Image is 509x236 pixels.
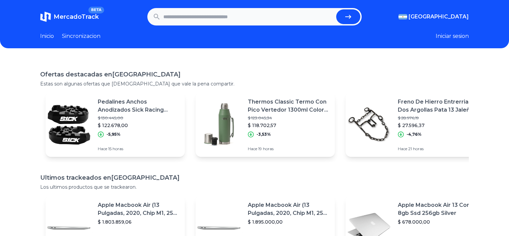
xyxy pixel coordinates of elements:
p: $ 27.596,37 [398,122,480,129]
p: $ 678.000,00 [398,219,480,225]
span: MercadoTrack [54,13,99,20]
a: Sincronizacion [62,32,100,40]
img: Featured image [46,101,92,148]
a: Featured imagePedalines Anchos Anodizados Sick Racing Negros Tornado$ 130.445,00$ 122.678,00-5,95... [46,93,185,157]
p: -3,53% [257,132,271,137]
a: MercadoTrackBETA [40,11,99,22]
img: Featured image [346,101,392,148]
p: Hace 21 horas [398,146,480,152]
p: Thermos Classic Termo Con Pico Vertedor 1300ml Color Verde [248,98,330,114]
img: Argentina [398,14,407,19]
p: $ 130.445,00 [98,115,179,121]
img: MercadoTrack [40,11,51,22]
button: [GEOGRAPHIC_DATA] [398,13,469,21]
h1: Ultimos trackeados en [GEOGRAPHIC_DATA] [40,173,469,182]
p: $ 28.976,19 [398,115,480,121]
a: Featured imageFreno De Hierro Entrerriano Dos Argollas Pata 13 Jaleña$ 28.976,19$ 27.596,37-4,76%... [346,93,485,157]
p: Apple Macbook Air 13 Core I5 8gb Ssd 256gb Silver [398,201,480,217]
p: Apple Macbook Air (13 Pulgadas, 2020, Chip M1, 256 Gb De Ssd, 8 Gb De Ram) - Plata [248,201,330,217]
p: -4,76% [407,132,422,137]
a: Featured imageThermos Classic Termo Con Pico Vertedor 1300ml Color Verde$ 123.045,34$ 118.702,57-... [196,93,335,157]
p: Estas son algunas ofertas que [DEMOGRAPHIC_DATA] que vale la pena compartir. [40,80,469,87]
p: Freno De Hierro Entrerriano Dos Argollas Pata 13 Jaleña [398,98,480,114]
h1: Ofertas destacadas en [GEOGRAPHIC_DATA] [40,70,469,79]
p: $ 118.702,57 [248,122,330,129]
p: Pedalines Anchos Anodizados Sick Racing Negros Tornado [98,98,179,114]
p: $ 1.803.859,06 [98,219,179,225]
p: -5,95% [106,132,121,137]
p: Hace 15 horas [98,146,179,152]
button: Iniciar sesion [436,32,469,40]
p: Apple Macbook Air (13 Pulgadas, 2020, Chip M1, 256 Gb De Ssd, 8 Gb De Ram) - Plata [98,201,179,217]
p: Hace 19 horas [248,146,330,152]
span: [GEOGRAPHIC_DATA] [409,13,469,21]
img: Featured image [196,101,242,148]
p: $ 1.895.000,00 [248,219,330,225]
p: $ 123.045,34 [248,115,330,121]
p: $ 122.678,00 [98,122,179,129]
a: Inicio [40,32,54,40]
span: BETA [88,7,104,13]
p: Los ultimos productos que se trackearon. [40,184,469,190]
